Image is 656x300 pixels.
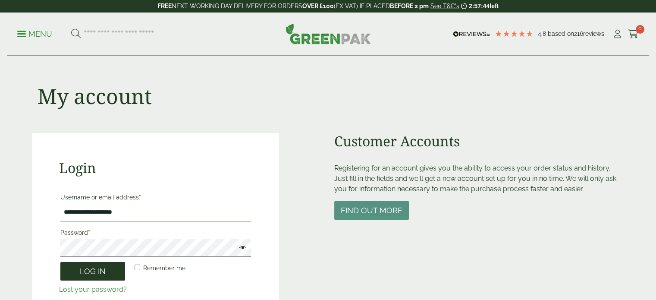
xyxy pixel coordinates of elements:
div: 4.79 Stars [495,30,534,38]
a: Menu [17,29,52,38]
i: Cart [628,30,639,38]
input: Remember me [135,265,140,270]
img: GreenPak Supplies [286,23,371,44]
button: Find out more [334,201,409,220]
span: reviews [583,30,604,37]
h2: Login [59,160,253,176]
strong: BEFORE 2 pm [390,3,429,9]
p: Menu [17,29,52,39]
span: Remember me [143,265,185,272]
strong: OVER £100 [302,3,334,9]
span: 2:57:44 [469,3,490,9]
img: REVIEWS.io [453,31,490,37]
a: Lost your password? [59,285,127,294]
span: left [490,3,499,9]
i: My Account [612,30,623,38]
span: 4.8 [538,30,548,37]
strong: FREE [157,3,172,9]
a: See T&C's [430,3,459,9]
a: 0 [628,28,639,41]
p: Registering for an account gives you the ability to access your order status and history. Just fi... [334,163,624,194]
span: 0 [636,25,644,34]
h1: My account [38,84,152,109]
button: Log in [60,262,125,281]
a: Find out more [334,207,409,215]
span: Based on [548,30,574,37]
h2: Customer Accounts [334,133,624,149]
label: Username or email address [60,191,251,203]
label: Password [60,227,251,239]
span: 216 [574,30,583,37]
